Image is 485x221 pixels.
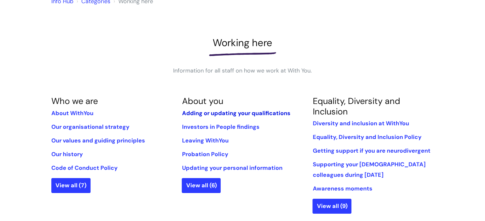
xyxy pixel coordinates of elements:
a: Updating your personal information [182,164,282,172]
a: Getting support if you are neurodivergent [312,147,430,155]
a: Who we are [51,95,98,107]
a: View all (9) [312,199,351,213]
a: Our values and guiding principles [51,137,145,144]
a: Investors in People findings [182,123,259,131]
a: Adding or updating your qualifications [182,109,290,117]
a: Equality, Diversity and Inclusion [312,95,400,117]
a: Our organisational strategy [51,123,129,131]
a: Equality, Diversity and Inclusion Policy [312,133,421,141]
a: About WithYou [51,109,93,117]
a: About you [182,95,223,107]
a: Code of Conduct Policy [51,164,118,172]
h1: Working here [51,37,434,49]
a: Leaving WithYou [182,137,228,144]
a: Supporting your [DEMOGRAPHIC_DATA] colleagues during [DATE] [312,161,425,178]
a: View all (7) [51,178,91,193]
a: Awareness moments [312,185,372,192]
a: Probation Policy [182,150,228,158]
p: Information for all staff on how we work at With You. [147,66,338,76]
a: View all (6) [182,178,221,193]
a: Diversity and inclusion at WithYou [312,120,409,127]
a: Our history [51,150,83,158]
